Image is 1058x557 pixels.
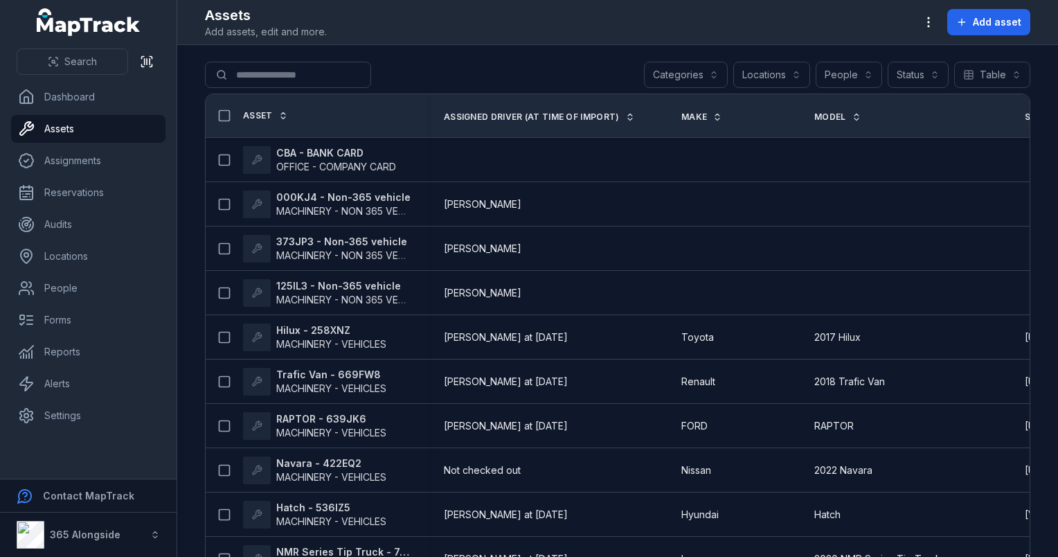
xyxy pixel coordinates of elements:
[37,8,141,36] a: MapTrack
[11,338,165,366] a: Reports
[11,242,165,270] a: Locations
[276,471,386,483] span: MACHINERY - VEHICLES
[276,412,386,426] strong: RAPTOR - 639JK6
[276,501,386,515] strong: Hatch - 536IZ5
[205,25,327,39] span: Add assets, edit and more.
[243,146,396,174] a: CBA - BANK CARDOFFICE - COMPANY CARD
[276,324,386,337] strong: Hilux - 258XNZ
[816,62,882,88] button: People
[947,9,1030,35] button: Add asset
[814,419,854,433] span: RAPTOR
[276,146,396,160] strong: CBA - BANK CARD
[11,402,165,430] a: Settings
[243,110,288,121] a: Asset
[243,324,386,351] a: Hilux - 258XNZMACHINERY - VEHICLES
[43,490,134,502] strong: Contact MapTrack
[276,235,411,249] strong: 373JP3 - Non-365 vehicle
[276,191,411,204] strong: 000KJ4 - Non-365 vehicle
[243,501,386,529] a: Hatch - 536IZ5MACHINERY - VEHICLES
[243,457,386,484] a: Navara - 422EQ2MACHINERY - VEHICLES
[644,62,728,88] button: Categories
[276,457,386,470] strong: Navara - 422EQ2
[276,161,396,173] span: OFFICE - COMPANY CARD
[681,112,722,123] a: Make
[205,6,327,25] h2: Assets
[444,463,521,477] span: Not checked out
[444,242,521,256] span: [PERSON_NAME]
[444,508,568,522] span: [PERSON_NAME] at [DATE]
[276,249,431,261] span: MACHINERY - NON 365 VEHICLES
[276,427,386,439] span: MACHINERY - VEHICLES
[814,463,872,477] span: 2022 Navara
[276,515,386,527] span: MACHINERY - VEHICLES
[814,112,861,123] a: Model
[444,330,568,344] span: [PERSON_NAME] at [DATE]
[17,48,128,75] button: Search
[11,147,165,175] a: Assignments
[973,15,1021,29] span: Add asset
[276,382,386,394] span: MACHINERY - VEHICLES
[64,55,97,69] span: Search
[444,197,521,211] span: [PERSON_NAME]
[814,330,861,344] span: 2017 Hilux
[444,375,568,389] span: [PERSON_NAME] at [DATE]
[888,62,949,88] button: Status
[681,463,711,477] span: Nissan
[814,375,885,389] span: 2018 Trafic Van
[444,419,568,433] span: [PERSON_NAME] at [DATE]
[276,205,431,217] span: MACHINERY - NON 365 VEHICLES
[11,274,165,302] a: People
[243,279,411,307] a: 125IL3 - Non-365 vehicleMACHINERY - NON 365 VEHICLES
[276,338,386,350] span: MACHINERY - VEHICLES
[11,179,165,206] a: Reservations
[814,508,841,522] span: Hatch
[243,235,411,263] a: 373JP3 - Non-365 vehicleMACHINERY - NON 365 VEHICLES
[11,370,165,398] a: Alerts
[11,306,165,334] a: Forms
[444,112,635,123] a: Assigned Driver (At time of import)
[243,368,386,396] a: Trafic Van - 669FW8MACHINERY - VEHICLES
[681,375,715,389] span: Renault
[243,412,386,440] a: RAPTOR - 639JK6MACHINERY - VEHICLES
[243,191,411,218] a: 000KJ4 - Non-365 vehicleMACHINERY - NON 365 VEHICLES
[11,115,165,143] a: Assets
[276,279,411,293] strong: 125IL3 - Non-365 vehicle
[276,368,386,382] strong: Trafic Van - 669FW8
[50,529,120,540] strong: 365 Alongside
[11,211,165,238] a: Audits
[444,112,620,123] span: Assigned Driver (At time of import)
[276,294,431,306] span: MACHINERY - NON 365 VEHICLES
[11,83,165,111] a: Dashboard
[681,330,714,344] span: Toyota
[243,110,273,121] span: Asset
[954,62,1030,88] button: Table
[681,112,707,123] span: Make
[681,508,719,522] span: Hyundai
[733,62,810,88] button: Locations
[444,286,521,300] span: [PERSON_NAME]
[681,419,708,433] span: FORD
[814,112,846,123] span: Model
